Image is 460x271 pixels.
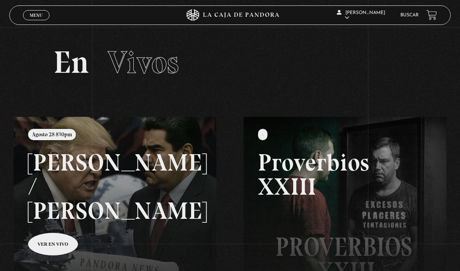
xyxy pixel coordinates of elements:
[53,47,407,78] h2: En
[30,13,42,18] span: Menu
[337,11,385,20] span: [PERSON_NAME]
[426,10,437,20] a: View your shopping cart
[108,44,179,81] span: Vivos
[27,19,46,25] span: Cerrar
[400,13,419,18] a: Buscar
